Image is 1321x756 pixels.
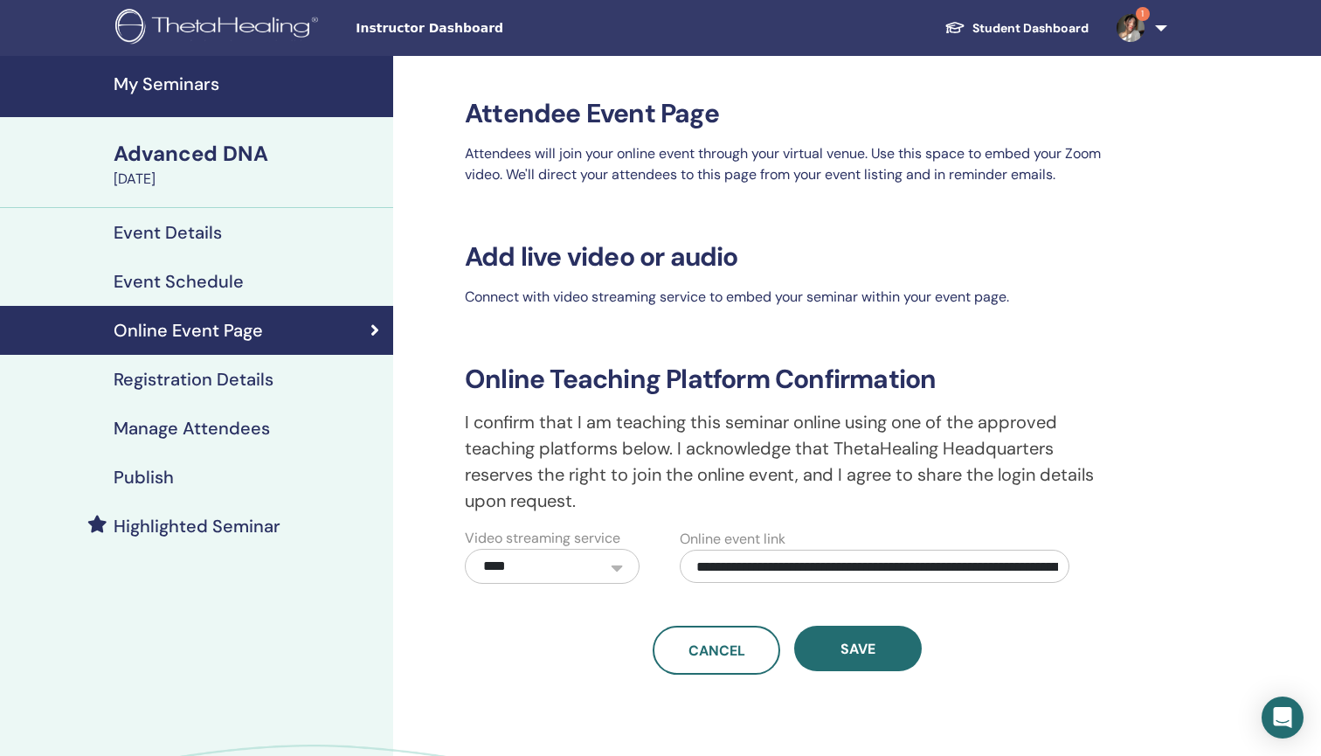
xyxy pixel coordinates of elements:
[114,73,383,94] h4: My Seminars
[1262,697,1304,739] div: Open Intercom Messenger
[114,320,263,341] h4: Online Event Page
[454,98,1120,129] h3: Attendee Event Page
[356,19,618,38] span: Instructor Dashboard
[114,516,280,537] h4: Highlighted Seminar
[1117,14,1145,42] img: default.jpg
[840,640,875,658] span: Save
[114,222,222,243] h4: Event Details
[115,9,324,48] img: logo.png
[653,626,780,675] a: Cancel
[114,418,270,439] h4: Manage Attendees
[114,169,383,190] div: [DATE]
[454,143,1120,185] p: Attendees will join your online event through your virtual venue. Use this space to embed your Zo...
[794,626,922,671] button: Save
[688,642,745,660] span: Cancel
[114,139,383,169] div: Advanced DNA
[1136,7,1150,21] span: 1
[930,12,1103,45] a: Student Dashboard
[114,467,174,488] h4: Publish
[454,241,1120,273] h3: Add live video or audio
[114,271,244,292] h4: Event Schedule
[465,528,620,549] label: Video streaming service
[103,139,393,190] a: Advanced DNA[DATE]
[454,364,1120,395] h3: Online Teaching Platform Confirmation
[944,20,965,35] img: graduation-cap-white.svg
[454,287,1120,308] p: Connect with video streaming service to embed your seminar within your event page.
[454,409,1120,514] p: I confirm that I am teaching this seminar online using one of the approved teaching platforms bel...
[114,369,273,390] h4: Registration Details
[680,529,785,550] label: Online event link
